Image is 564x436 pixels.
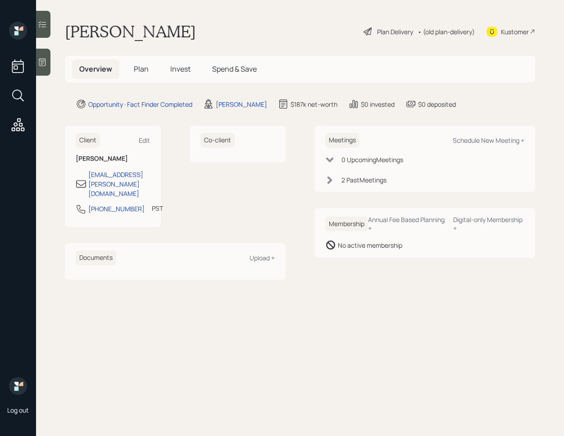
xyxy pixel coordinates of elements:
[250,254,275,262] div: Upload +
[76,250,116,265] h6: Documents
[361,100,395,109] div: $0 invested
[76,155,150,163] h6: [PERSON_NAME]
[341,155,403,164] div: 0 Upcoming Meeting s
[170,64,191,74] span: Invest
[453,136,524,145] div: Schedule New Meeting +
[418,100,456,109] div: $0 deposited
[377,27,413,36] div: Plan Delivery
[88,204,145,213] div: [PHONE_NUMBER]
[325,133,359,148] h6: Meetings
[212,64,257,74] span: Spend & Save
[139,136,150,145] div: Edit
[134,64,149,74] span: Plan
[7,406,29,414] div: Log out
[76,133,100,148] h6: Client
[291,100,337,109] div: $187k net-worth
[65,22,196,41] h1: [PERSON_NAME]
[418,27,475,36] div: • (old plan-delivery)
[88,170,150,198] div: [EMAIL_ADDRESS][PERSON_NAME][DOMAIN_NAME]
[341,175,387,185] div: 2 Past Meeting s
[216,100,267,109] div: [PERSON_NAME]
[338,241,402,250] div: No active membership
[325,217,368,232] h6: Membership
[152,204,163,213] div: PST
[79,64,112,74] span: Overview
[501,27,529,36] div: Kustomer
[9,377,27,395] img: retirable_logo.png
[453,215,524,232] div: Digital-only Membership +
[200,133,235,148] h6: Co-client
[88,100,192,109] div: Opportunity · Fact Finder Completed
[368,215,446,232] div: Annual Fee Based Planning +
